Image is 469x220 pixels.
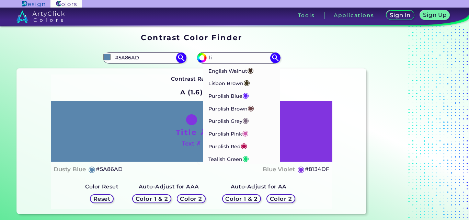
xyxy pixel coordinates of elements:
img: ArtyClick Design logo [22,1,45,7]
h4: Blue Violet [263,164,295,174]
span: ◉ [248,103,254,112]
h1: Contrast Color Finder [141,32,242,43]
span: ◉ [242,154,249,163]
img: icon search [176,53,186,63]
strong: Auto-Adjust for AA [231,183,287,190]
input: type color 1.. [113,53,176,62]
h5: ◉ [88,165,96,173]
h5: Color 2 [181,196,201,201]
h4: Text ✗ [182,139,201,149]
h5: #8134DF [305,165,330,174]
h5: ◉ [297,165,305,173]
strong: Color Reset [85,183,118,190]
span: ◉ [247,66,254,74]
p: Lisbon Brown [208,76,250,89]
p: English Walnut [208,64,254,77]
span: ◉ [242,116,249,125]
iframe: Advertisement [369,31,455,217]
span: ◉ [242,128,249,137]
p: Purplish Pink [208,127,249,139]
span: ◉ [243,78,250,87]
a: Sign In [388,11,413,20]
p: Purplish Red [208,139,247,152]
img: icon search [270,53,281,63]
h5: Reset [94,196,110,201]
span: ◉ [242,91,249,100]
h5: Color 1 & 2 [227,196,256,201]
p: Tealish Green [208,152,249,165]
h5: Color 1 & 2 [137,196,166,201]
h5: Color 2 [271,196,291,201]
p: Purplish Brown [208,102,254,114]
p: Purplish Blue [208,89,249,102]
h5: Sign Up [424,12,445,18]
img: logo_artyclick_colors_white.svg [16,10,65,23]
span: ◉ [241,141,247,150]
p: Purplish Grey [208,114,249,127]
input: type color 2.. [207,53,271,62]
h5: Sign In [391,13,410,18]
strong: Contrast Ratio [171,76,213,82]
h3: Applications [334,13,374,18]
h2: A (1.6) [177,85,206,100]
strong: Auto-Adjust for AAA [139,183,199,190]
a: Sign Up [421,11,448,20]
h1: Title ✗ [176,127,207,137]
h4: Dusty Blue [54,164,86,174]
h3: Tools [298,13,315,18]
h5: #5A86AD [96,165,123,174]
